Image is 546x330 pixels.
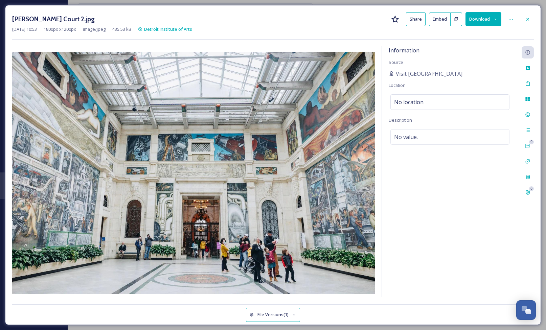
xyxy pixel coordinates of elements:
[396,70,462,78] span: Visit [GEOGRAPHIC_DATA]
[389,59,403,65] span: Source
[394,133,418,141] span: No value.
[394,98,424,106] span: No location
[406,12,426,26] button: Share
[389,117,412,123] span: Description
[429,13,451,26] button: Embed
[112,26,131,32] span: 435.53 kB
[529,140,534,144] div: 0
[144,26,192,32] span: Detroit Institute of Arts
[529,186,534,191] div: 0
[12,14,95,24] h3: [PERSON_NAME] Court 2.jpg
[12,52,375,294] img: Rivera%20Court%202.jpg
[12,26,37,32] span: [DATE] 10:53
[465,12,501,26] button: Download
[516,300,536,320] button: Open Chat
[44,26,76,32] span: 1800 px x 1200 px
[246,308,300,322] button: File Versions(1)
[389,82,406,88] span: Location
[83,26,106,32] span: image/jpeg
[389,47,419,54] span: Information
